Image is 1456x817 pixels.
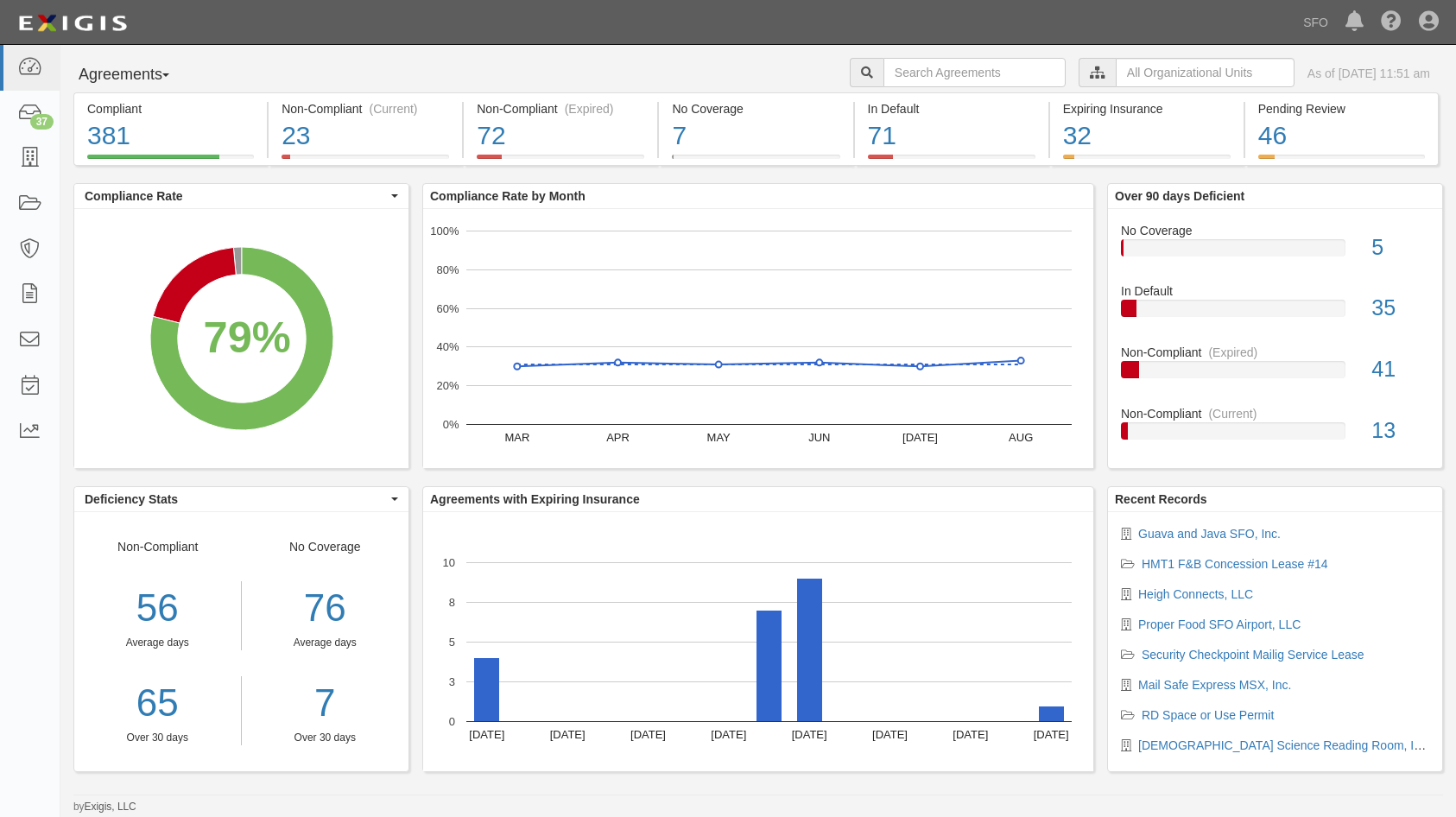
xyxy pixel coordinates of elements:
[672,117,839,155] div: 7
[1009,431,1033,444] text: AUG
[74,731,241,745] div: Over 30 days
[1108,344,1442,361] div: Non-Compliant
[13,8,132,39] img: logo-5460c22ac91f19d4615b14bd174203de0afe785f0fc80cf4dbbc73dc1793850b.png
[1115,492,1207,506] b: Recent Records
[242,538,409,745] div: No Coverage
[707,431,731,444] text: MAY
[282,117,449,155] div: 23
[1381,12,1402,33] i: Help Center - Complianz
[868,100,1035,117] div: In Default
[443,556,455,569] text: 10
[74,487,408,511] button: Deficiency Stats
[269,155,462,168] a: Non-Compliant(Current)23
[855,155,1048,168] a: In Default71
[430,225,459,237] text: 100%
[74,636,241,650] div: Average days
[477,117,644,155] div: 72
[1121,344,1429,405] a: Non-Compliant(Expired)41
[1138,587,1253,601] a: Heigh Connects, LLC
[1115,189,1244,203] b: Over 90 days Deficient
[477,100,644,117] div: Non-Compliant (Expired)
[1050,155,1244,168] a: Expiring Insurance32
[430,189,586,203] b: Compliance Rate by Month
[659,155,852,168] a: No Coverage7
[550,728,586,741] text: [DATE]
[808,431,830,444] text: JUN
[87,117,254,155] div: 381
[30,114,54,130] div: 37
[255,636,396,650] div: Average days
[1208,344,1257,361] div: (Expired)
[1358,293,1442,324] div: 35
[436,301,459,314] text: 60%
[504,431,529,444] text: MAR
[1121,222,1429,283] a: No Coverage5
[449,675,455,688] text: 3
[87,100,254,117] div: Compliant
[868,117,1035,155] div: 71
[436,379,459,392] text: 20%
[565,100,614,117] div: (Expired)
[85,187,387,205] span: Compliance Rate
[711,728,746,741] text: [DATE]
[1138,617,1301,631] a: Proper Food SFO Airport, LLC
[792,728,827,741] text: [DATE]
[443,418,459,431] text: 0%
[73,155,267,168] a: Compliant381
[430,492,640,506] b: Agreements with Expiring Insurance
[436,340,459,353] text: 40%
[1116,58,1295,87] input: All Organizational Units
[469,728,504,741] text: [DATE]
[1063,117,1231,155] div: 32
[953,728,988,741] text: [DATE]
[74,676,241,731] a: 65
[423,209,1093,468] svg: A chart.
[1063,100,1231,117] div: Expiring Insurance
[449,596,455,609] text: 8
[1138,527,1281,541] a: Guava and Java SFO, Inc.
[73,58,203,92] button: Agreements
[1121,282,1429,344] a: In Default35
[902,431,938,444] text: [DATE]
[1208,405,1257,422] div: (Current)
[423,512,1093,771] svg: A chart.
[1108,222,1442,239] div: No Coverage
[85,801,136,813] a: Exigis, LLC
[449,715,455,728] text: 0
[1358,415,1442,446] div: 13
[1258,100,1425,117] div: Pending Review
[1108,282,1442,300] div: In Default
[1142,557,1328,571] a: HMT1 F&B Concession Lease #14
[1142,648,1364,662] a: Security Checkpoint Mailig Service Lease
[74,538,242,745] div: Non-Compliant
[606,431,630,444] text: APR
[282,100,449,117] div: Non-Compliant (Current)
[73,800,136,814] small: by
[255,581,396,636] div: 76
[1138,738,1430,752] a: [DEMOGRAPHIC_DATA] Science Reading Room, Inc.
[1358,354,1442,385] div: 41
[1358,232,1442,263] div: 5
[85,491,387,508] span: Deficiency Stats
[1034,728,1069,741] text: [DATE]
[1138,678,1291,692] a: Mail Safe Express MSX, Inc.
[883,58,1066,87] input: Search Agreements
[1245,155,1439,168] a: Pending Review46
[74,209,408,468] svg: A chart.
[436,263,459,276] text: 80%
[74,184,408,208] button: Compliance Rate
[1121,405,1429,453] a: Non-Compliant(Current)13
[204,307,291,369] div: 79%
[1108,405,1442,422] div: Non-Compliant
[464,155,657,168] a: Non-Compliant(Expired)72
[255,676,396,731] a: 7
[370,100,418,117] div: (Current)
[255,731,396,745] div: Over 30 days
[449,636,455,649] text: 5
[1307,65,1430,82] div: As of [DATE] 11:51 am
